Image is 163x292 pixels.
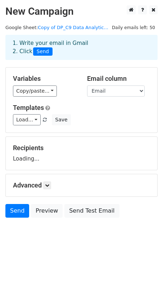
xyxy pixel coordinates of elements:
[52,114,71,125] button: Save
[13,144,150,163] div: Loading...
[109,25,158,30] a: Daily emails left: 50
[109,24,158,32] span: Daily emails left: 50
[13,114,41,125] a: Load...
[13,104,44,111] a: Templates
[5,5,158,18] h2: New Campaign
[5,25,108,30] small: Google Sheet:
[13,144,150,152] h5: Recipients
[31,204,63,218] a: Preview
[87,75,150,83] h5: Email column
[13,85,57,97] a: Copy/paste...
[13,181,150,189] h5: Advanced
[38,25,108,30] a: Copy of DP_C9 Data Analytic...
[33,47,53,56] span: Send
[64,204,119,218] a: Send Test Email
[5,204,29,218] a: Send
[7,39,156,56] div: 1. Write your email in Gmail 2. Click
[13,75,76,83] h5: Variables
